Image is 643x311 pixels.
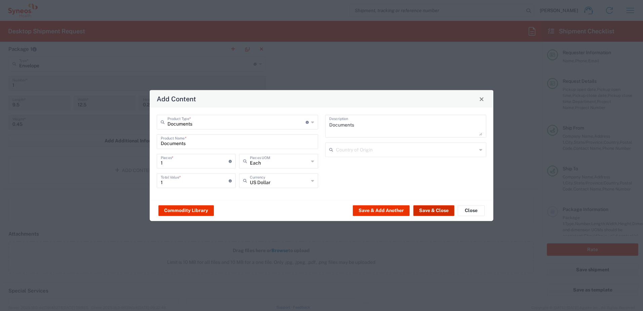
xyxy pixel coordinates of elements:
button: Save & Add Another [353,205,410,216]
button: Close [477,94,486,104]
button: Close [458,205,485,216]
button: Save & Close [413,205,454,216]
h4: Add Content [157,94,196,104]
button: Commodity Library [158,205,214,216]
